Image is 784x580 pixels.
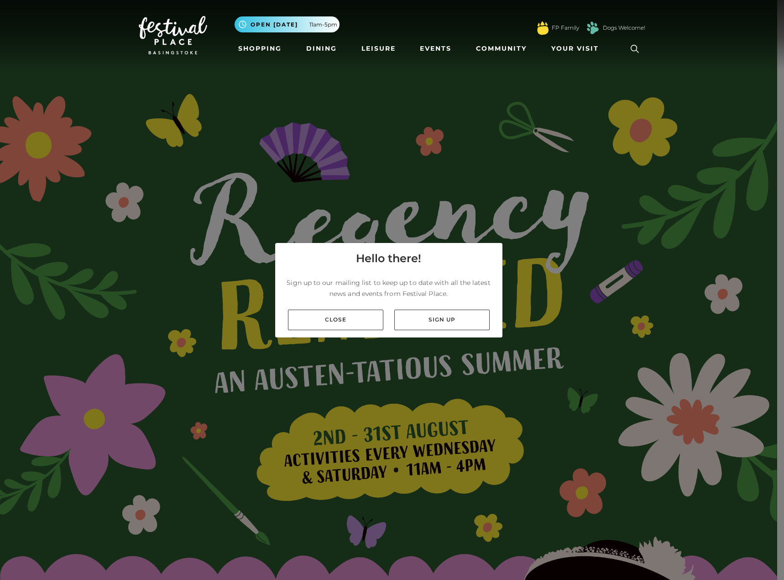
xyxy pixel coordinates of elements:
[309,21,337,29] span: 11am-5pm
[235,16,340,32] button: Open [DATE] 11am-5pm
[552,24,579,32] a: FP Family
[603,24,645,32] a: Dogs Welcome!
[356,250,421,267] h4: Hello there!
[394,310,490,330] a: Sign up
[303,40,340,57] a: Dining
[282,277,495,299] p: Sign up to our mailing list to keep up to date with all the latest news and events from Festival ...
[251,21,298,29] span: Open [DATE]
[472,40,530,57] a: Community
[416,40,455,57] a: Events
[548,40,607,57] a: Your Visit
[235,40,285,57] a: Shopping
[358,40,399,57] a: Leisure
[288,310,383,330] a: Close
[551,44,599,53] span: Your Visit
[139,16,207,54] img: Festival Place Logo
